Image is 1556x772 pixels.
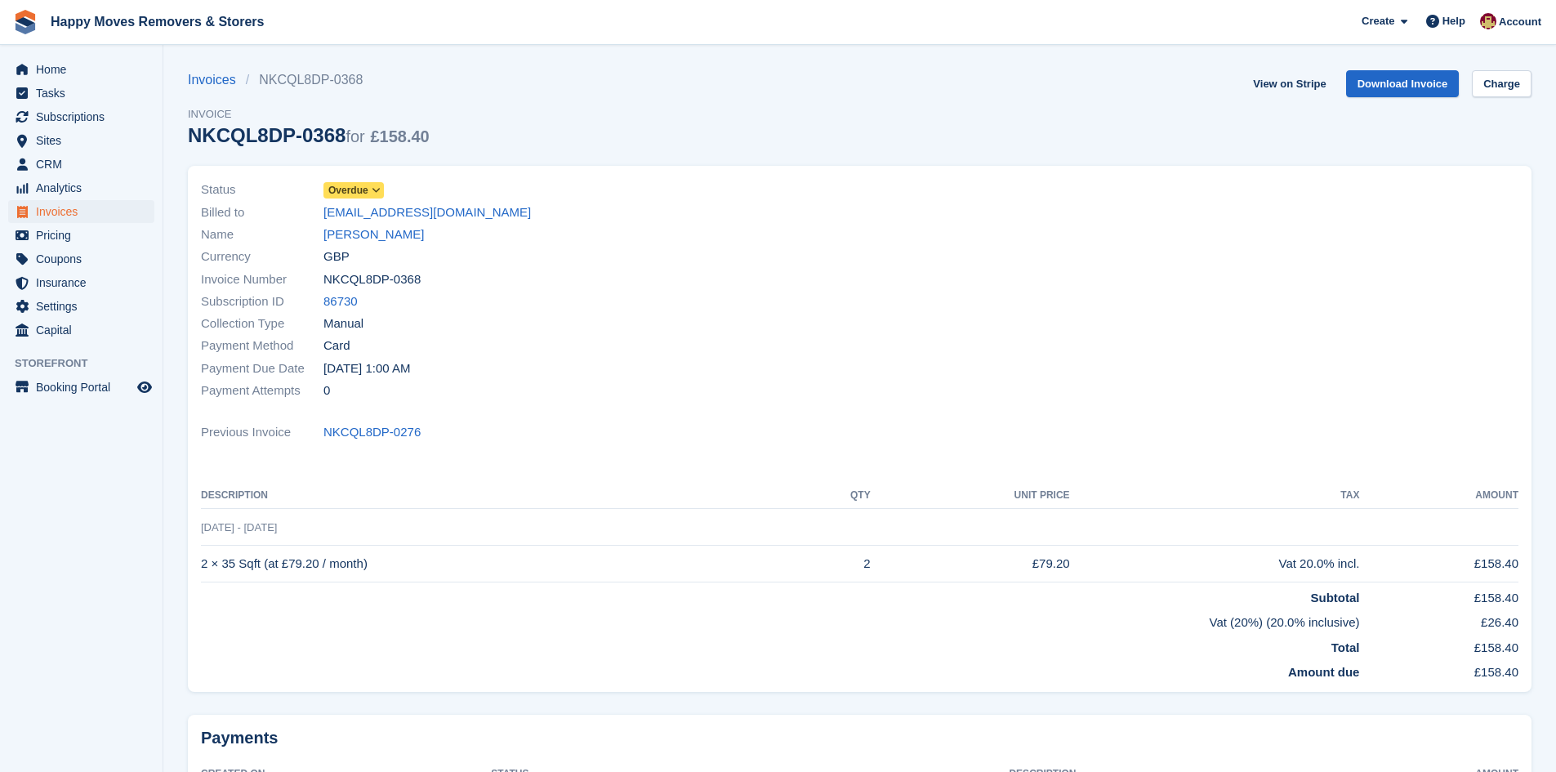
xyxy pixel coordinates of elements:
[323,315,363,333] span: Manual
[36,248,134,270] span: Coupons
[8,224,154,247] a: menu
[323,382,330,400] span: 0
[346,127,364,145] span: for
[36,58,134,81] span: Home
[871,546,1070,582] td: £79.20
[1070,555,1360,573] div: Vat 20.0% incl.
[8,105,154,128] a: menu
[201,337,323,355] span: Payment Method
[8,248,154,270] a: menu
[8,82,154,105] a: menu
[1359,607,1518,632] td: £26.40
[13,10,38,34] img: stora-icon-8386f47178a22dfd0bd8f6a31ec36ba5ce8667c1dd55bd0f319d3a0aa187defe.svg
[1362,13,1394,29] span: Create
[8,153,154,176] a: menu
[1359,546,1518,582] td: £158.40
[1359,657,1518,682] td: £158.40
[323,292,358,311] a: 86730
[201,225,323,244] span: Name
[1499,14,1541,30] span: Account
[798,546,870,582] td: 2
[201,728,1518,748] h2: Payments
[1070,483,1360,509] th: Tax
[36,295,134,318] span: Settings
[201,203,323,222] span: Billed to
[44,8,270,35] a: Happy Moves Removers & Storers
[201,483,798,509] th: Description
[36,82,134,105] span: Tasks
[201,382,323,400] span: Payment Attempts
[201,521,277,533] span: [DATE] - [DATE]
[1310,591,1359,605] strong: Subtotal
[1288,665,1360,679] strong: Amount due
[8,295,154,318] a: menu
[201,315,323,333] span: Collection Type
[135,377,154,397] a: Preview store
[201,546,798,582] td: 2 × 35 Sqft (at £79.20 / month)
[323,248,350,266] span: GBP
[1480,13,1496,29] img: Steven Fry
[201,248,323,266] span: Currency
[323,337,350,355] span: Card
[328,183,368,198] span: Overdue
[201,607,1359,632] td: Vat (20%) (20.0% inclusive)
[15,355,163,372] span: Storefront
[36,129,134,152] span: Sites
[188,70,430,90] nav: breadcrumbs
[36,319,134,341] span: Capital
[8,271,154,294] a: menu
[36,271,134,294] span: Insurance
[323,423,421,442] a: NKCQL8DP-0276
[798,483,870,509] th: QTY
[8,376,154,399] a: menu
[8,58,154,81] a: menu
[36,105,134,128] span: Subscriptions
[1331,640,1360,654] strong: Total
[1472,70,1531,97] a: Charge
[1442,13,1465,29] span: Help
[323,359,410,378] time: 2025-09-08 00:00:00 UTC
[8,176,154,199] a: menu
[1359,483,1518,509] th: Amount
[188,70,246,90] a: Invoices
[8,319,154,341] a: menu
[1359,632,1518,658] td: £158.40
[323,203,531,222] a: [EMAIL_ADDRESS][DOMAIN_NAME]
[323,181,384,199] a: Overdue
[201,292,323,311] span: Subscription ID
[188,106,430,123] span: Invoice
[36,176,134,199] span: Analytics
[201,359,323,378] span: Payment Due Date
[1246,70,1332,97] a: View on Stripe
[1359,582,1518,607] td: £158.40
[36,224,134,247] span: Pricing
[370,127,429,145] span: £158.40
[201,181,323,199] span: Status
[323,270,421,289] span: NKCQL8DP-0368
[871,483,1070,509] th: Unit Price
[36,153,134,176] span: CRM
[323,225,424,244] a: [PERSON_NAME]
[201,423,323,442] span: Previous Invoice
[36,200,134,223] span: Invoices
[8,129,154,152] a: menu
[1346,70,1460,97] a: Download Invoice
[36,376,134,399] span: Booking Portal
[8,200,154,223] a: menu
[201,270,323,289] span: Invoice Number
[188,124,430,146] div: NKCQL8DP-0368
